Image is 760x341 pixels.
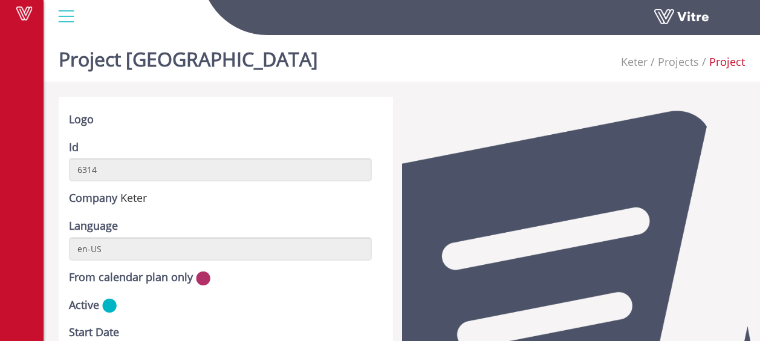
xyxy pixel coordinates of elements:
[658,54,699,69] a: Projects
[69,218,118,234] label: Language
[69,325,119,340] label: Start Date
[196,271,210,286] img: no
[59,30,318,82] h1: Project [GEOGRAPHIC_DATA]
[69,112,94,128] label: Logo
[69,140,79,155] label: Id
[120,190,147,205] span: 218
[69,270,193,285] label: From calendar plan only
[69,190,117,206] label: Company
[69,297,99,313] label: Active
[621,54,648,69] span: 218
[102,298,117,313] img: yes
[699,54,745,70] li: Project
